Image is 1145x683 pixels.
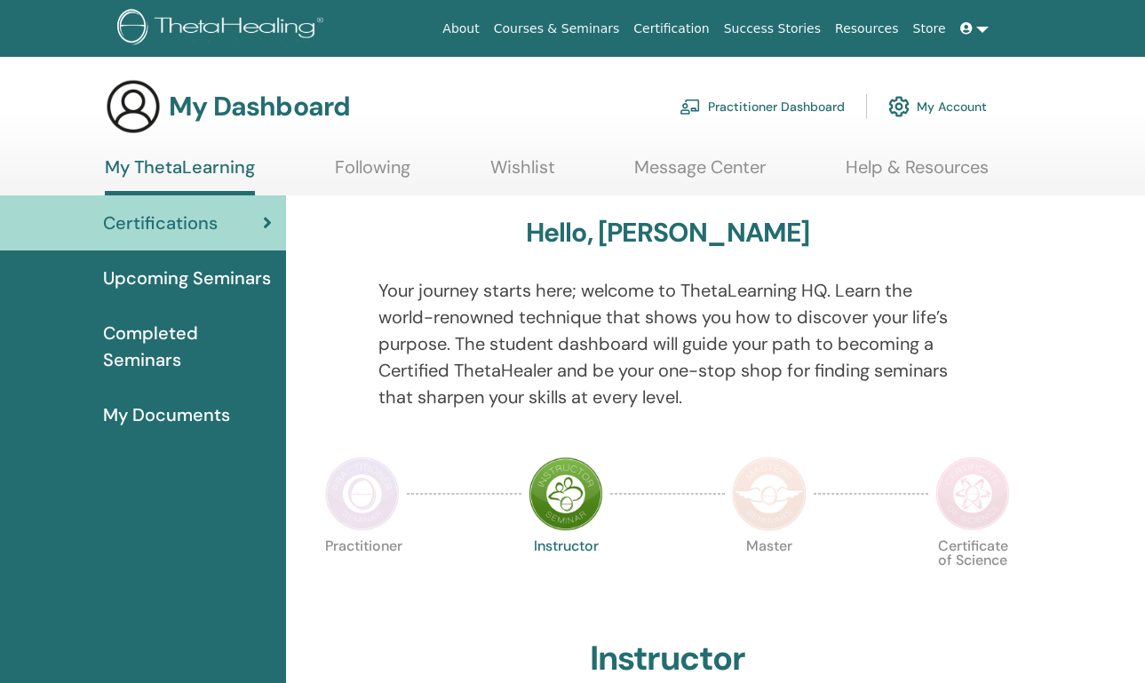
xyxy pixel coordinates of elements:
a: Courses & Seminars [487,12,627,45]
img: cog.svg [888,91,910,122]
a: Wishlist [490,156,555,191]
a: Following [335,156,410,191]
a: My Account [888,87,987,126]
span: My Documents [103,401,230,428]
p: Instructor [529,539,603,614]
h3: Hello, [PERSON_NAME] [526,217,810,249]
img: Practitioner [325,457,400,531]
a: My ThetaLearning [105,156,255,195]
h3: My Dashboard [169,91,350,123]
p: Certificate of Science [935,539,1010,614]
a: Certification [626,12,716,45]
img: logo.png [117,9,330,49]
a: About [435,12,486,45]
a: Message Center [634,156,766,191]
a: Practitioner Dashboard [680,87,845,126]
a: Help & Resources [846,156,989,191]
span: Upcoming Seminars [103,265,271,291]
h2: Instructor [590,639,745,679]
img: generic-user-icon.jpg [105,78,162,135]
img: chalkboard-teacher.svg [680,99,701,115]
p: Master [732,539,807,614]
span: Completed Seminars [103,320,272,373]
a: Success Stories [717,12,828,45]
img: Master [732,457,807,531]
a: Store [906,12,953,45]
p: Your journey starts here; welcome to ThetaLearning HQ. Learn the world-renowned technique that sh... [378,277,957,410]
span: Certifications [103,210,218,236]
a: Resources [828,12,906,45]
img: Instructor [529,457,603,531]
p: Practitioner [325,539,400,614]
img: Certificate of Science [935,457,1010,531]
